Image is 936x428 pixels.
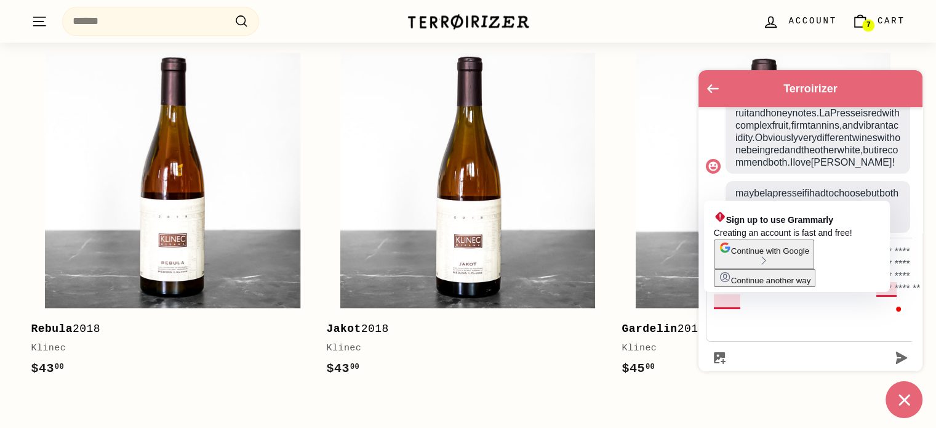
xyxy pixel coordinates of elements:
b: Gardelin [622,323,677,335]
a: Account [755,3,844,39]
div: Klinec [326,341,597,356]
span: 7 [866,21,870,30]
span: Cart [878,14,905,28]
a: Jakot2018Klinec [326,39,609,391]
div: Klinec [622,341,892,356]
sup: 00 [646,363,655,371]
span: $43 [326,361,359,376]
a: Cart [844,3,913,39]
div: 2018 [622,320,892,338]
span: $45 [622,361,655,376]
b: Jakot [326,323,361,335]
div: 2018 [31,320,302,338]
span: $43 [31,361,65,376]
b: Rebula [31,323,73,335]
div: Klinec [31,341,302,356]
sup: 00 [55,363,64,371]
span: Account [788,14,836,28]
div: 2018 [326,320,597,338]
a: Rebula2018Klinec [31,39,314,391]
inbox-online-store-chat: Shopify online store chat [695,70,926,418]
sup: 00 [350,363,359,371]
a: Gardelin2018Klinec [622,39,905,391]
